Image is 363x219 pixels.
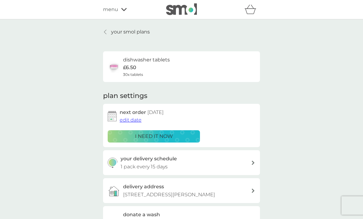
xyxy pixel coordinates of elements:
p: your smol plans [111,28,150,36]
span: menu [103,6,118,14]
a: your smol plans [103,28,150,36]
h2: next order [120,108,164,116]
img: dishwasher tablets [108,61,120,73]
p: [STREET_ADDRESS][PERSON_NAME] [123,191,215,199]
p: i need it now [135,132,173,140]
a: delivery address[STREET_ADDRESS][PERSON_NAME] [103,178,260,203]
p: 1 pack every 15 days [121,163,168,171]
button: your delivery schedule1 pack every 15 days [103,150,260,175]
h3: delivery address [123,183,164,191]
h3: your delivery schedule [121,155,177,163]
div: basket [245,3,260,16]
h2: plan settings [103,91,147,101]
span: edit date [120,117,142,123]
p: £6.50 [123,64,136,72]
button: edit date [120,116,142,124]
h6: dishwasher tablets [123,56,170,64]
h3: donate a wash [123,211,160,219]
span: [DATE] [147,109,164,115]
button: i need it now [108,130,200,143]
span: 30x tablets [123,72,143,77]
img: smol [166,3,197,15]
